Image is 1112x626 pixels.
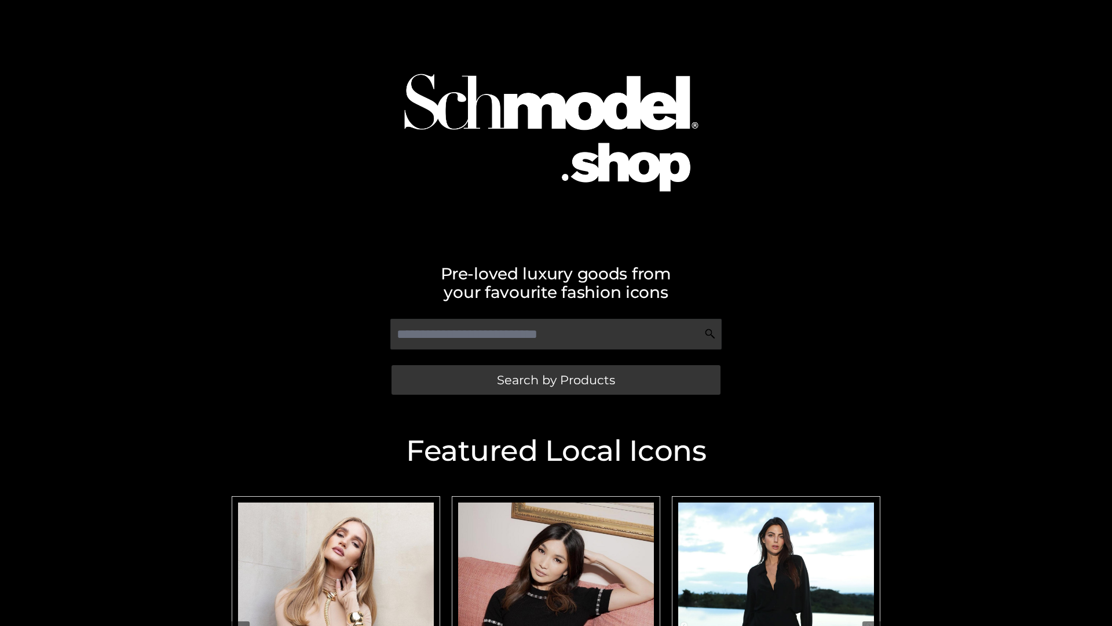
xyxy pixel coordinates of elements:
img: Search Icon [704,328,716,340]
a: Search by Products [392,365,720,395]
h2: Featured Local Icons​ [226,436,886,465]
h2: Pre-loved luxury goods from your favourite fashion icons [226,264,886,301]
span: Search by Products [497,374,615,386]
